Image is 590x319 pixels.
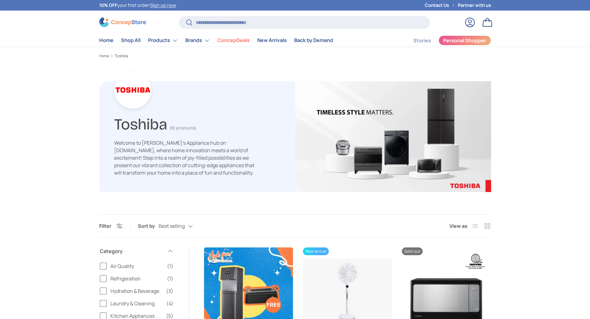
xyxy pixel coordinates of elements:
[398,34,491,47] nav: Secondary
[110,300,163,307] span: Laundry & Cleaning
[425,2,458,9] a: Contact Us
[99,223,123,229] button: Filter
[110,275,163,282] span: Refrigeration
[439,35,491,45] a: Personal Shopper
[99,2,117,8] strong: 10% OFF
[159,223,185,229] span: Best selling
[449,222,467,230] span: View as
[99,34,114,46] a: Home
[257,34,287,46] a: New Arrivals
[144,34,182,47] summary: Products
[148,34,178,47] a: Products
[294,34,333,46] a: Back by Demand
[99,53,491,59] nav: Breadcrumbs
[295,81,491,192] img: Toshiba
[166,287,173,295] span: (3)
[167,275,173,282] span: (1)
[100,240,173,262] summary: Category
[303,247,329,255] span: New arrival
[170,125,196,131] span: (15 products)
[114,139,260,176] p: Welcome to [PERSON_NAME]'s Appliance hub on [DOMAIN_NAME], where home innovation meets a world of...
[167,262,173,270] span: (1)
[217,34,250,46] a: ConcepDeals
[121,34,141,46] a: Shop All
[100,247,163,255] span: Category
[110,262,163,270] span: Air Quality
[99,54,109,58] a: Home
[150,2,176,8] a: Sign up now
[182,34,214,47] summary: Brands
[458,2,491,9] a: Partner with us
[402,247,423,255] span: Sold out
[413,35,431,47] a: Stories
[110,287,162,295] span: Hydration & Beverage
[115,54,128,58] a: Toshiba
[99,2,177,9] p: your first order! .
[114,113,167,134] h1: Toshiba
[99,223,111,229] span: Filter
[166,300,173,307] span: (4)
[99,34,333,47] nav: Primary
[138,222,159,230] label: Sort by
[159,221,205,232] button: Best selling
[185,34,210,47] a: Brands
[99,17,146,27] img: ConcepStore
[443,38,486,43] span: Personal Shopper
